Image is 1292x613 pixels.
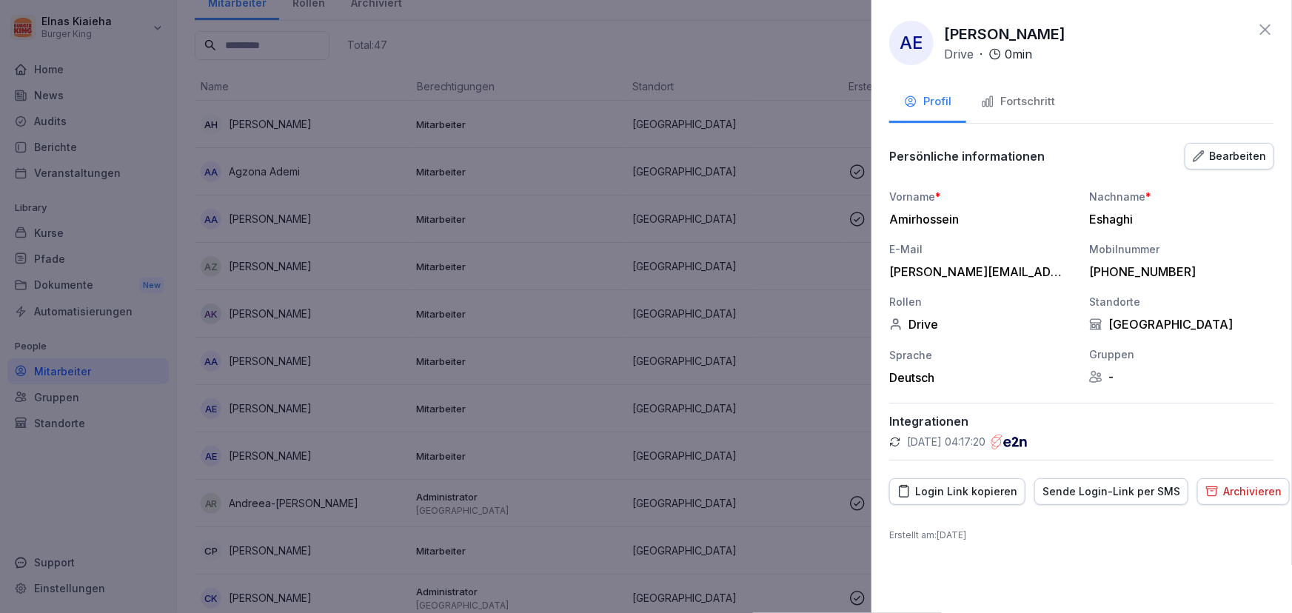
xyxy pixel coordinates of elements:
button: Profil [889,83,966,123]
div: [PHONE_NUMBER] [1089,264,1267,279]
div: Login Link kopieren [897,483,1017,500]
div: Drive [889,317,1074,332]
button: Bearbeiten [1185,143,1274,170]
button: Login Link kopieren [889,478,1025,505]
div: [GEOGRAPHIC_DATA] [1089,317,1274,332]
div: Sende Login-Link per SMS [1042,483,1180,500]
div: [PERSON_NAME][EMAIL_ADDRESS][DOMAIN_NAME] [889,264,1067,279]
p: Erstellt am : [DATE] [889,529,1274,542]
button: Sende Login-Link per SMS [1034,478,1188,505]
div: Sprache [889,347,1074,363]
div: - [1089,369,1274,384]
div: Standorte [1089,294,1274,309]
div: Eshaghi [1089,212,1267,227]
div: Mobilnummer [1089,241,1274,257]
div: Amirhossein [889,212,1067,227]
div: Nachname [1089,189,1274,204]
div: Bearbeiten [1193,148,1266,164]
div: Rollen [889,294,1074,309]
button: Archivieren [1197,478,1290,505]
div: Vorname [889,189,1074,204]
div: E-Mail [889,241,1074,257]
p: [DATE] 04:17:20 [907,435,985,449]
p: Drive [944,45,974,63]
p: 0 min [1005,45,1032,63]
div: AE [889,21,934,65]
div: Fortschritt [981,93,1055,110]
div: Gruppen [1089,346,1274,362]
p: Persönliche informationen [889,149,1045,164]
button: Fortschritt [966,83,1070,123]
img: e2n.png [991,435,1027,449]
div: Deutsch [889,370,1074,385]
div: · [944,45,1032,63]
p: Integrationen [889,414,1274,429]
p: [PERSON_NAME] [944,23,1065,45]
div: Archivieren [1205,483,1282,500]
div: Profil [904,93,951,110]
